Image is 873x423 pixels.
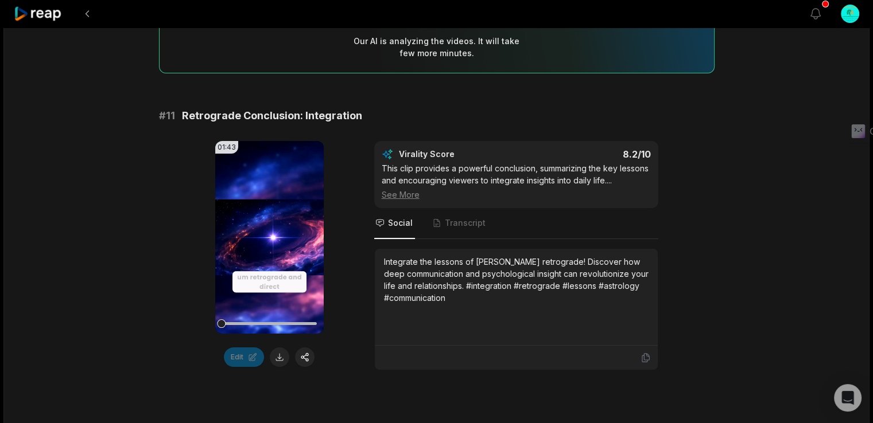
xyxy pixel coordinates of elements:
div: Open Intercom Messenger [834,384,862,412]
div: Our AI is analyzing the video s . It will take few more minutes. [353,35,520,59]
button: Edit [224,347,264,367]
span: Retrograde Conclusion: Integration [182,108,362,124]
div: Integrate the lessons of [PERSON_NAME] retrograde! Discover how deep communication and psychologi... [384,256,649,304]
div: Virality Score [399,148,522,160]
div: 8.2 /10 [527,148,651,160]
div: See More [382,189,651,201]
span: Transcript [445,217,486,229]
span: Social [388,217,413,229]
div: This clip provides a powerful conclusion, summarizing the key lessons and encouraging viewers to ... [382,162,651,201]
nav: Tabs [374,208,658,239]
video: Your browser does not support mp4 format. [215,141,324,334]
span: # 11 [159,108,175,124]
